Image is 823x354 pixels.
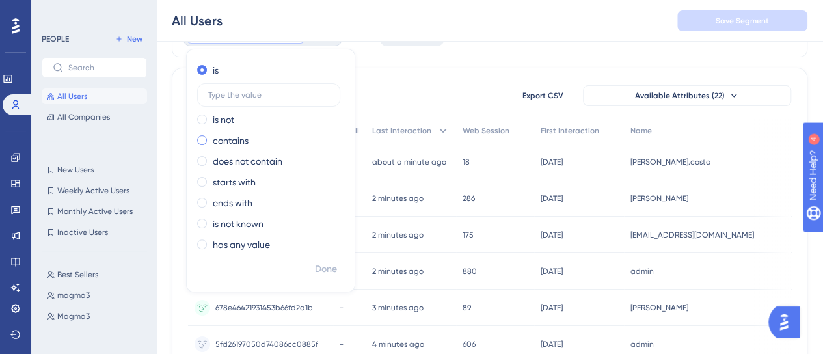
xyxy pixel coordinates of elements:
span: Monthly Active Users [57,206,133,217]
span: 286 [463,193,475,204]
span: Last Interaction [372,126,431,136]
span: admin [630,266,654,277]
span: 5fd26197050d74086cc0885f [215,339,318,349]
label: does not contain [213,154,282,169]
span: 678e46421931453b66fd2a1b [215,303,313,313]
span: Need Help? [31,3,81,19]
input: Type the value [208,90,329,100]
time: [DATE] [541,157,563,167]
div: All Users [172,12,223,30]
button: All Companies [42,109,147,125]
span: Available Attributes (22) [635,90,725,101]
time: 3 minutes ago [372,303,424,312]
span: admin [630,339,654,349]
time: [DATE] [541,230,563,239]
time: about a minute ago [372,157,446,167]
label: starts with [213,174,256,190]
span: Magma3 [57,311,90,321]
time: [DATE] [541,267,563,276]
span: Export CSV [522,90,563,101]
span: - [340,303,344,313]
button: All Users [42,88,147,104]
label: has any value [213,237,270,252]
input: Search [68,63,136,72]
span: Weekly Active Users [57,185,129,196]
span: Done [315,262,337,277]
span: [PERSON_NAME].costa [630,157,711,167]
label: is not known [213,216,263,232]
button: Monthly Active Users [42,204,147,219]
span: magma3 [57,290,90,301]
label: contains [213,133,249,148]
label: ends with [213,195,252,211]
span: New [127,34,142,44]
label: is [213,62,219,78]
button: New Users [42,162,147,178]
button: Save Segment [677,10,807,31]
button: Weekly Active Users [42,183,147,198]
button: magma3 [42,288,155,303]
label: is not [213,112,234,128]
span: All Users [57,91,87,102]
span: 175 [463,230,474,240]
span: Name [630,126,652,136]
span: First Interaction [541,126,599,136]
time: [DATE] [541,194,563,203]
div: 4 [90,7,94,17]
button: Export CSV [510,85,575,106]
span: [EMAIL_ADDRESS][DOMAIN_NAME] [630,230,754,240]
time: [DATE] [541,340,563,349]
span: [PERSON_NAME] [630,303,688,313]
button: Inactive Users [42,225,147,240]
button: Available Attributes (22) [583,85,791,106]
time: 2 minutes ago [372,267,424,276]
span: All Companies [57,112,110,122]
span: 89 [463,303,471,313]
button: Done [308,258,344,281]
iframe: UserGuiding AI Assistant Launcher [768,303,807,342]
time: [DATE] [541,303,563,312]
span: 880 [463,266,477,277]
span: - [340,339,344,349]
button: New [111,31,147,47]
span: Save Segment [716,16,769,26]
span: New Users [57,165,94,175]
div: PEOPLE [42,34,69,44]
span: Inactive Users [57,227,108,238]
span: 18 [463,157,470,167]
span: Web Session [463,126,509,136]
button: Best Sellers [42,267,155,282]
span: Best Sellers [57,269,98,280]
span: [PERSON_NAME] [630,193,688,204]
button: Magma3 [42,308,155,324]
time: 2 minutes ago [372,194,424,203]
time: 4 minutes ago [372,340,424,349]
span: 606 [463,339,476,349]
time: 2 minutes ago [372,230,424,239]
